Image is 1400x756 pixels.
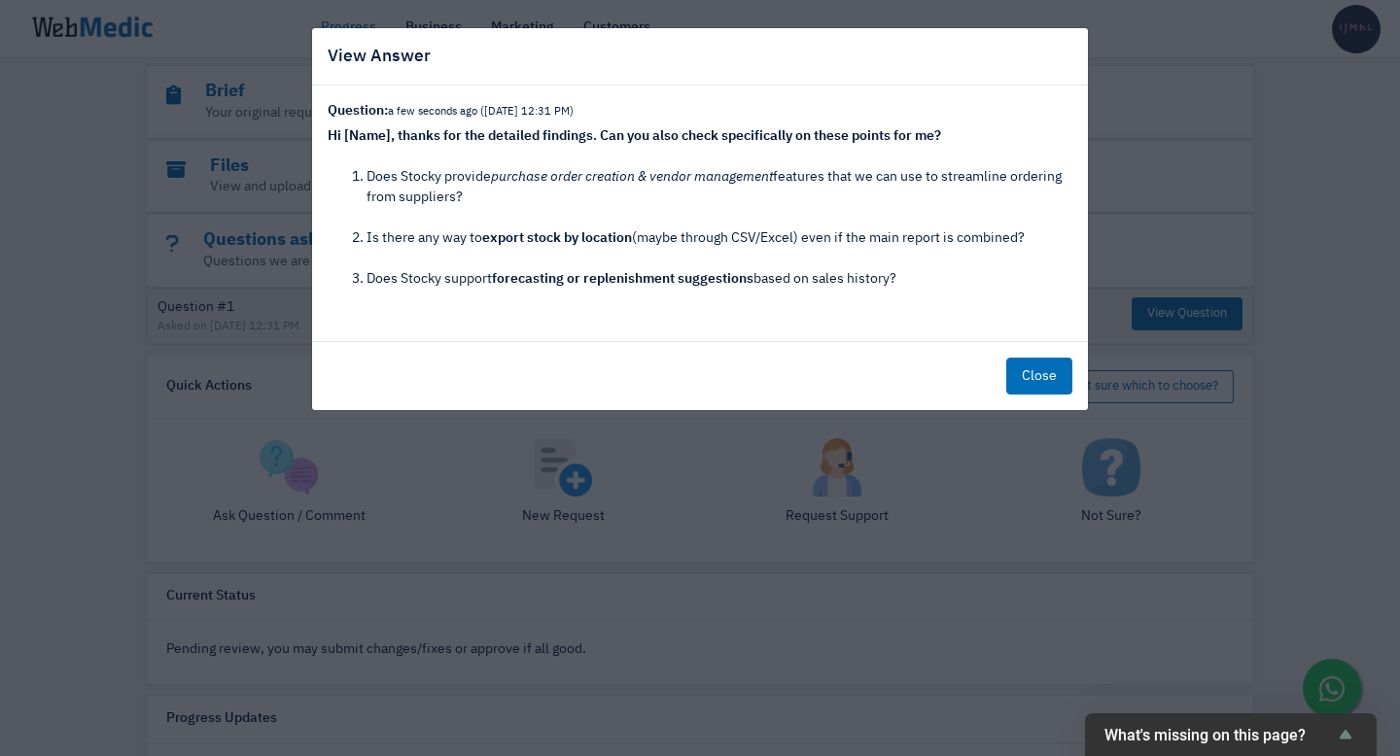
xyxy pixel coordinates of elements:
[492,272,753,286] strong: forecasting or replenishment suggestions
[367,167,1072,228] li: Does Stocky provide features that we can use to streamline ordering from suppliers?
[367,228,1072,269] li: Is there any way to (maybe through CSV/Excel) even if the main report is combined?
[367,269,1072,310] li: Does Stocky support based on sales history?
[1006,358,1072,395] button: Close
[1104,726,1334,744] span: What's missing on this page?
[328,129,941,143] strong: Hi [Name], thanks for the detailed findings. Can you also check specifically on these points for me?
[328,104,574,118] strong: Question:
[482,231,632,245] strong: export stock by location
[328,44,431,69] h5: View Answer
[1104,723,1357,746] button: Show survey - What's missing on this page?
[388,106,574,117] small: a few seconds ago ([DATE] 12:31 PM)
[491,170,773,184] em: purchase order creation & vendor management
